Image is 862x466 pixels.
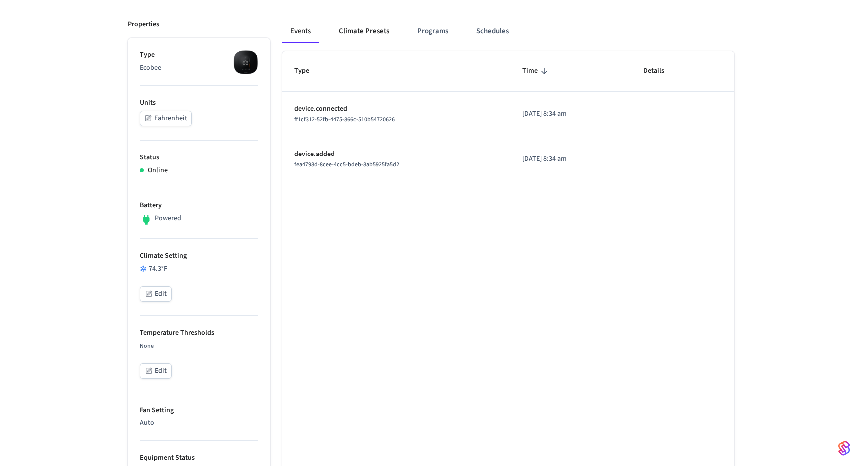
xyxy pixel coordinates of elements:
[233,50,258,75] img: ecobee_lite_3
[140,342,154,350] span: None
[148,165,168,176] p: Online
[282,19,319,43] button: Events
[140,264,258,274] div: 74.3 °F
[128,19,159,30] p: Properties
[838,440,850,456] img: SeamLogoGradient.69752ec5.svg
[294,115,395,124] span: ff1cf312-52fb-4475-866c-510b54720626
[644,63,677,79] span: Details
[140,111,192,126] button: Fahrenheit
[140,286,172,302] button: Edit
[155,213,181,224] p: Powered
[294,104,498,114] p: device.connected
[140,50,258,60] p: Type
[294,160,399,169] span: fea4798d-8cee-4cc5-bdeb-8ab5925fa5d2
[140,63,258,73] p: Ecobee
[409,19,456,43] button: Programs
[468,19,517,43] button: Schedules
[331,19,397,43] button: Climate Presets
[294,149,498,159] p: device.added
[140,405,258,416] p: Fan Setting
[140,153,258,163] p: Status
[522,63,551,79] span: Time
[140,328,258,338] p: Temperature Thresholds
[522,154,620,164] p: [DATE] 8:34 am
[140,418,258,428] p: Auto
[522,109,620,119] p: [DATE] 8:34 am
[140,98,258,108] p: Units
[140,200,258,211] p: Battery
[140,363,172,379] button: Edit
[140,453,258,463] p: Equipment Status
[140,251,258,261] p: Climate Setting
[282,51,734,182] table: sticky table
[294,63,322,79] span: Type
